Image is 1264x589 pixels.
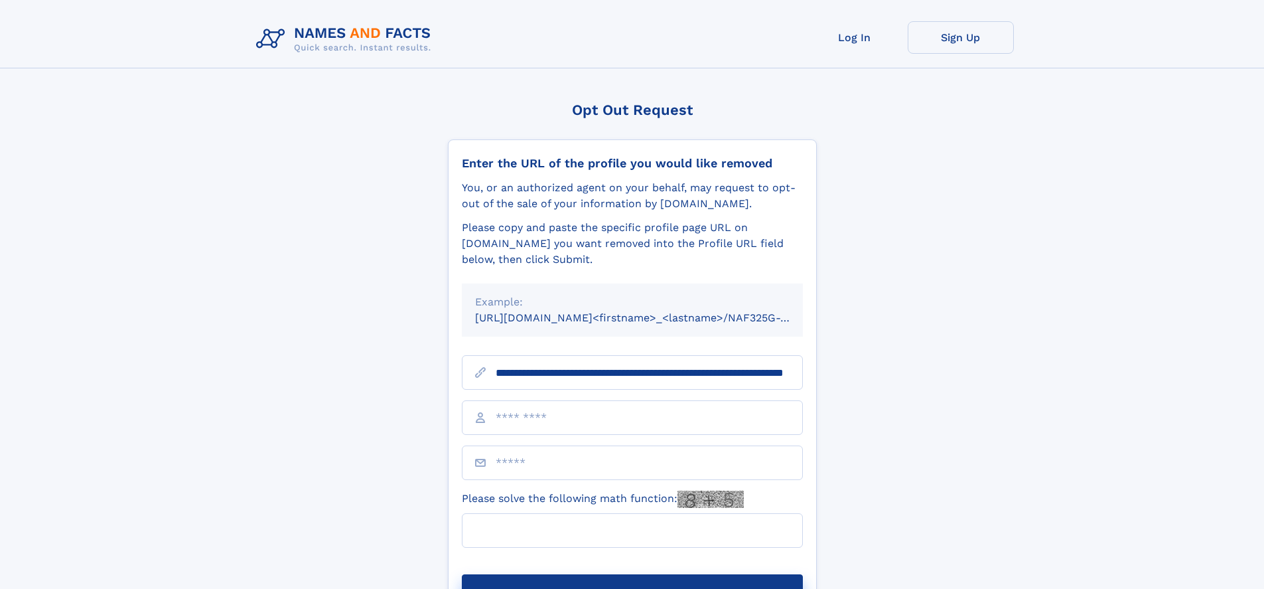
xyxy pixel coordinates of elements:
[475,294,790,310] div: Example:
[251,21,442,57] img: Logo Names and Facts
[908,21,1014,54] a: Sign Up
[802,21,908,54] a: Log In
[475,311,828,324] small: [URL][DOMAIN_NAME]<firstname>_<lastname>/NAF325G-xxxxxxxx
[462,156,803,171] div: Enter the URL of the profile you would like removed
[448,102,817,118] div: Opt Out Request
[462,491,744,508] label: Please solve the following math function:
[462,220,803,268] div: Please copy and paste the specific profile page URL on [DOMAIN_NAME] you want removed into the Pr...
[462,180,803,212] div: You, or an authorized agent on your behalf, may request to opt-out of the sale of your informatio...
